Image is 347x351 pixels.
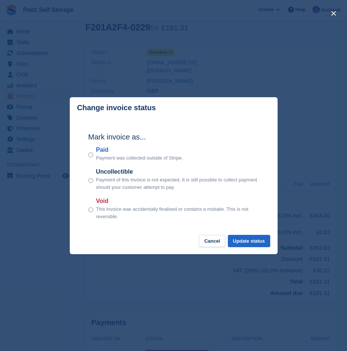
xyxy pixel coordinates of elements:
button: close [328,7,340,19]
button: Cancel [199,235,225,247]
h2: Mark invoice as... [88,131,259,142]
button: Update status [228,235,270,247]
p: Payment of this invoice is not expected. It is still possible to collect payment should your cust... [96,176,259,191]
label: Void [96,197,259,206]
p: This invoice was accidentally finalised or contains a mistake. This is not reversible. [96,206,259,220]
p: Change invoice status [77,104,156,112]
p: Payment was collected outside of Stripe. [96,154,183,162]
label: Paid [96,145,183,154]
label: Uncollectible [96,167,259,176]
